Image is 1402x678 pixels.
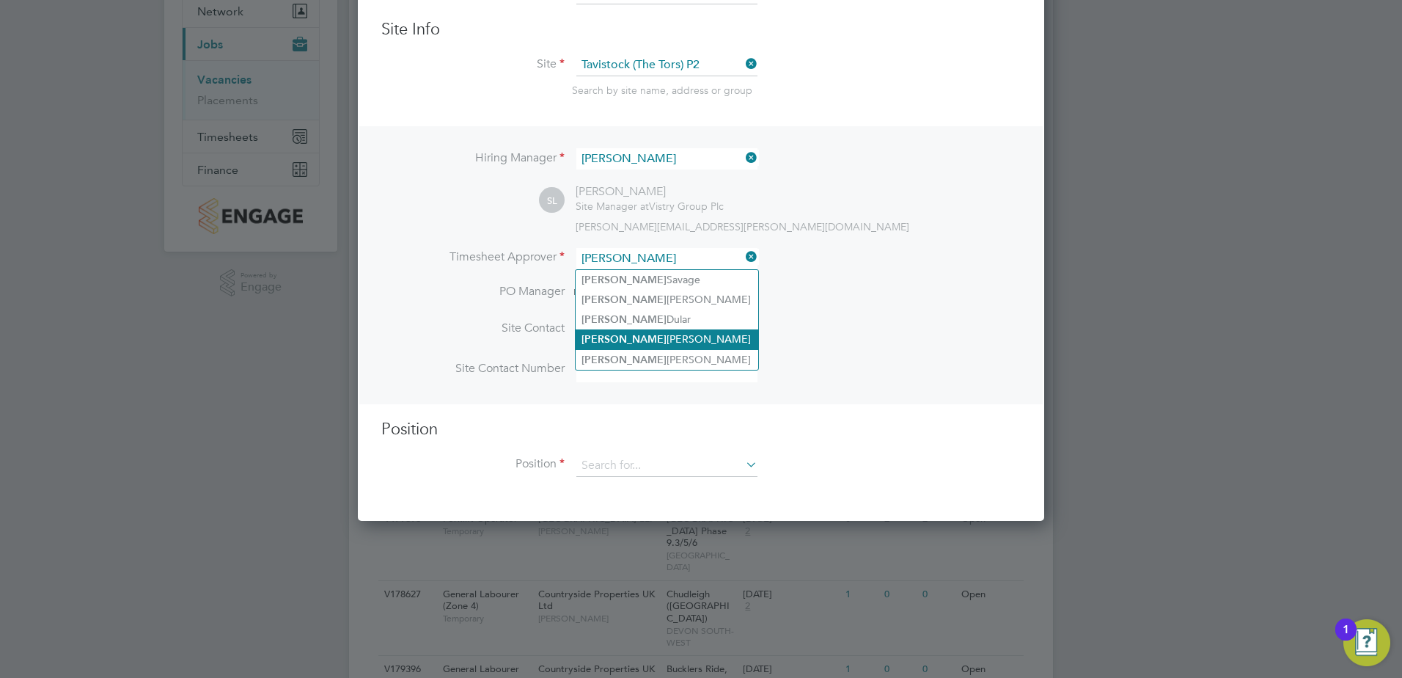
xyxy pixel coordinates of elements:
span: n/a [573,284,590,299]
span: Site Manager at [576,200,649,213]
input: Search for... [576,455,757,477]
li: [PERSON_NAME] [576,329,758,349]
input: Search for... [576,54,757,76]
div: 1 [1343,630,1349,649]
label: PO Manager [381,284,565,299]
b: [PERSON_NAME] [581,274,667,286]
label: Site Contact [381,321,565,336]
button: Open Resource Center, 1 new notification [1343,619,1390,666]
h3: Position [381,419,1021,440]
b: [PERSON_NAME] [581,354,667,366]
label: Timesheet Approver [381,249,565,265]
li: [PERSON_NAME] [576,290,758,310]
input: Search for... [576,248,757,269]
li: [PERSON_NAME] [576,350,758,370]
input: Search for... [576,148,757,169]
b: [PERSON_NAME] [581,313,667,326]
label: Position [381,456,565,472]
div: Vistry Group Plc [576,200,724,213]
span: SL [539,188,565,214]
label: Hiring Manager [381,150,565,166]
label: Site [381,56,565,72]
b: [PERSON_NAME] [581,294,667,306]
span: [PERSON_NAME][EMAIL_ADDRESS][PERSON_NAME][DOMAIN_NAME] [576,220,909,233]
div: [PERSON_NAME] [576,184,724,200]
h3: Site Info [381,19,1021,40]
li: Savage [576,270,758,290]
label: Site Contact Number [381,361,565,376]
li: Dular [576,310,758,329]
span: Search by site name, address or group [572,84,752,97]
b: [PERSON_NAME] [581,333,667,346]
